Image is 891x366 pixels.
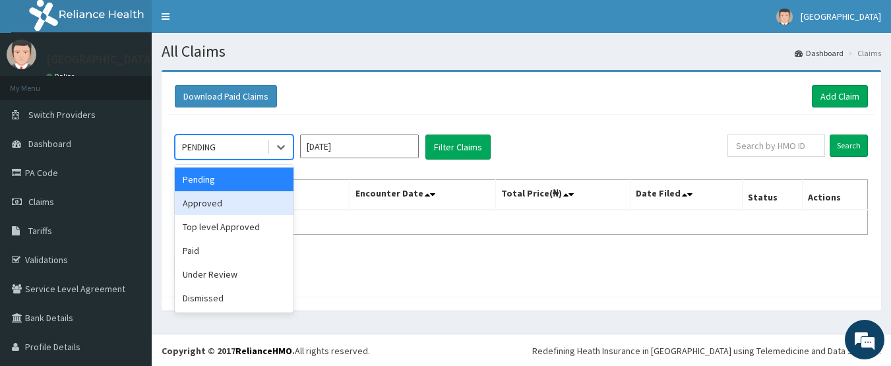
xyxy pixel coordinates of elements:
[495,180,630,210] th: Total Price(₦)
[175,239,293,262] div: Paid
[28,196,54,208] span: Claims
[300,135,419,158] input: Select Month and Year
[7,40,36,69] img: User Image
[175,286,293,310] div: Dismissed
[28,109,96,121] span: Switch Providers
[182,140,216,154] div: PENDING
[350,180,495,210] th: Encounter Date
[801,11,881,22] span: [GEOGRAPHIC_DATA]
[175,85,277,107] button: Download Paid Claims
[46,72,78,81] a: Online
[812,85,868,107] a: Add Claim
[162,345,295,357] strong: Copyright © 2017 .
[162,43,881,60] h1: All Claims
[795,47,844,59] a: Dashboard
[28,225,52,237] span: Tariffs
[845,47,881,59] li: Claims
[175,191,293,215] div: Approved
[235,345,292,357] a: RelianceHMO
[425,135,491,160] button: Filter Claims
[175,215,293,239] div: Top level Approved
[175,168,293,191] div: Pending
[28,138,71,150] span: Dashboard
[46,53,155,65] p: [GEOGRAPHIC_DATA]
[776,9,793,25] img: User Image
[803,180,868,210] th: Actions
[830,135,868,157] input: Search
[175,262,293,286] div: Under Review
[742,180,802,210] th: Status
[532,344,881,357] div: Redefining Heath Insurance in [GEOGRAPHIC_DATA] using Telemedicine and Data Science!
[630,180,742,210] th: Date Filed
[727,135,825,157] input: Search by HMO ID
